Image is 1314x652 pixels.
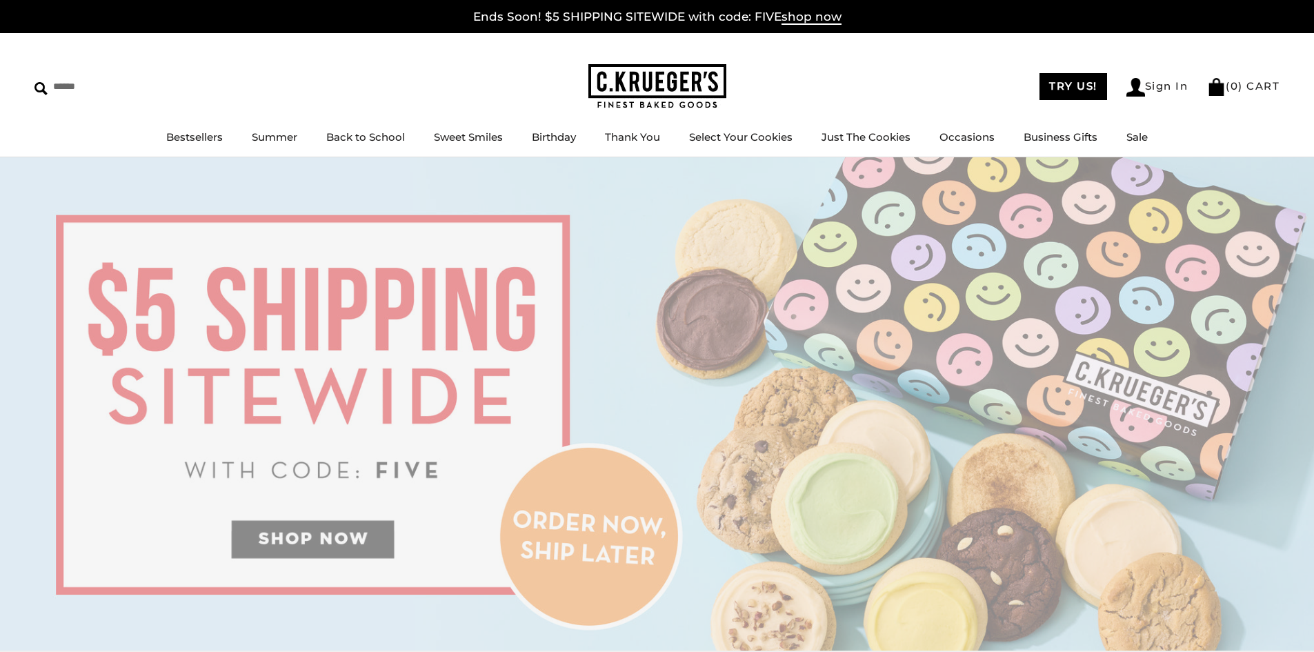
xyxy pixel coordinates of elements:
a: Business Gifts [1024,130,1097,144]
a: Thank You [605,130,660,144]
img: Bag [1207,78,1226,96]
a: (0) CART [1207,79,1280,92]
a: Sweet Smiles [434,130,503,144]
a: Summer [252,130,297,144]
a: Back to School [326,130,405,144]
a: Bestsellers [166,130,223,144]
a: Occasions [939,130,995,144]
a: Ends Soon! $5 SHIPPING SITEWIDE with code: FIVEshop now [473,10,842,25]
img: C.KRUEGER'S [588,64,726,109]
img: Account [1126,78,1145,97]
a: Sign In [1126,78,1188,97]
a: Birthday [532,130,576,144]
input: Search [34,76,199,97]
a: TRY US! [1039,73,1107,100]
a: Just The Cookies [822,130,910,144]
a: Sale [1126,130,1148,144]
img: Search [34,82,48,95]
a: Select Your Cookies [689,130,793,144]
span: 0 [1231,79,1239,92]
span: shop now [782,10,842,25]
